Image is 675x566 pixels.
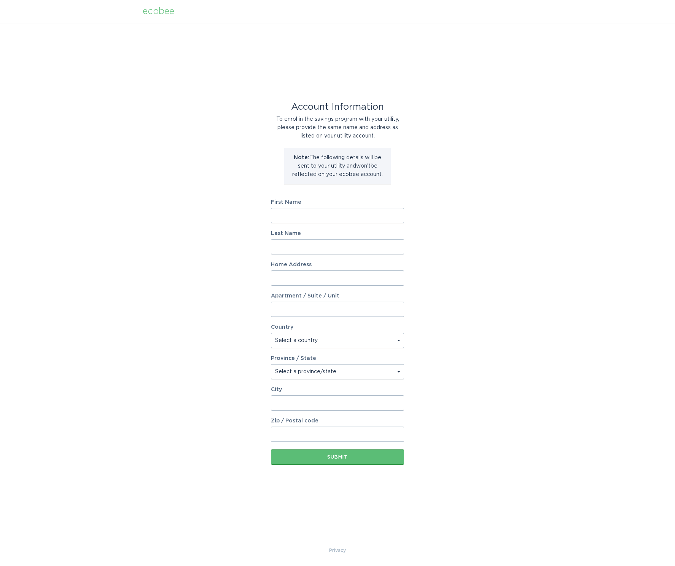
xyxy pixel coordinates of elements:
label: Country [271,325,293,330]
label: Last Name [271,231,404,236]
div: ecobee [143,7,174,16]
label: First Name [271,200,404,205]
div: Account Information [271,103,404,111]
p: The following details will be sent to your utility and won't be reflected on your ecobee account. [290,153,385,179]
label: Apartment / Suite / Unit [271,293,404,299]
label: Zip / Postal code [271,418,404,424]
label: Province / State [271,356,316,361]
label: Home Address [271,262,404,267]
a: Privacy Policy & Terms of Use [329,546,346,555]
strong: Note: [294,155,309,160]
div: Submit [275,455,400,459]
button: Submit [271,449,404,465]
div: To enrol in the savings program with your utility, please provide the same name and address as li... [271,115,404,140]
label: City [271,387,404,392]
